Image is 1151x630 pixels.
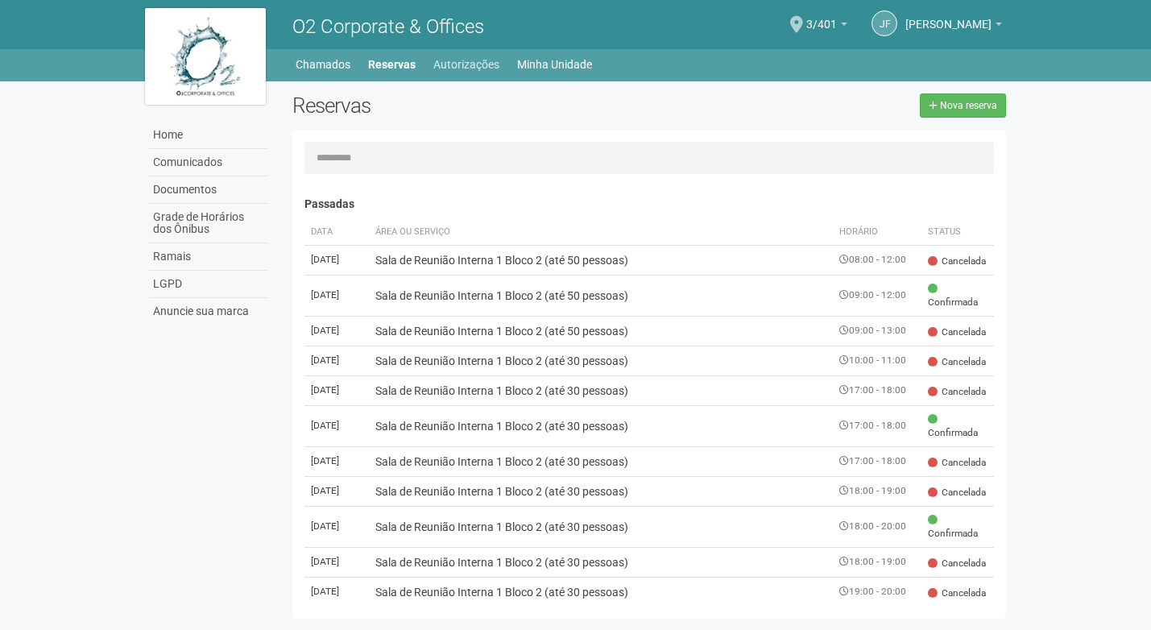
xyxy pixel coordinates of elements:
h2: Reservas [292,93,637,118]
td: Sala de Reunião Interna 1 Bloco 2 (até 50 pessoas) [369,316,834,346]
a: Comunicados [149,149,268,176]
a: Autorizações [433,53,499,76]
td: 18:00 - 19:00 [833,476,921,506]
span: Cancelada [928,557,986,570]
td: Sala de Reunião Interna 1 Bloco 2 (até 30 pessoas) [369,547,834,577]
span: Confirmada [928,282,987,309]
td: Sala de Reunião Interna 1 Bloco 2 (até 30 pessoas) [369,506,834,547]
td: [DATE] [304,316,369,346]
td: [DATE] [304,547,369,577]
th: Horário [833,219,921,246]
a: Nova reserva [920,93,1006,118]
td: Sala de Reunião Interna 1 Bloco 2 (até 30 pessoas) [369,405,834,446]
td: Sala de Reunião Interna 1 Bloco 2 (até 50 pessoas) [369,275,834,316]
span: Cancelada [928,355,986,369]
th: Status [921,219,994,246]
th: Área ou Serviço [369,219,834,246]
span: Jaidete Freitas [905,2,992,31]
td: 18:00 - 20:00 [833,506,921,547]
a: [PERSON_NAME] [905,20,1002,33]
span: 3/401 [806,2,837,31]
a: JF [872,10,897,36]
td: Sala de Reunião Interna 1 Bloco 2 (até 30 pessoas) [369,346,834,375]
td: [DATE] [304,245,369,275]
td: 17:00 - 18:00 [833,405,921,446]
td: [DATE] [304,405,369,446]
td: [DATE] [304,577,369,607]
td: [DATE] [304,506,369,547]
td: [DATE] [304,275,369,316]
a: 3/401 [806,20,847,33]
h4: Passadas [304,198,995,210]
span: Cancelada [928,255,986,268]
td: 10:00 - 11:00 [833,346,921,375]
td: [DATE] [304,476,369,506]
td: Sala de Reunião Interna 1 Bloco 2 (até 30 pessoas) [369,446,834,476]
td: 09:00 - 12:00 [833,275,921,316]
span: Cancelada [928,456,986,470]
span: Confirmada [928,513,987,541]
span: Cancelada [928,586,986,600]
td: 19:00 - 20:00 [833,577,921,607]
a: Home [149,122,268,149]
td: 08:00 - 12:00 [833,245,921,275]
td: Sala de Reunião Interna 1 Bloco 2 (até 30 pessoas) [369,375,834,405]
span: O2 Corporate & Offices [292,15,484,38]
span: Cancelada [928,486,986,499]
span: Cancelada [928,325,986,339]
a: Grade de Horários dos Ônibus [149,204,268,243]
img: logo.jpg [145,8,266,105]
td: [DATE] [304,346,369,375]
td: [DATE] [304,446,369,476]
th: Data [304,219,369,246]
a: LGPD [149,271,268,298]
span: Confirmada [928,412,987,440]
a: Minha Unidade [517,53,592,76]
td: [DATE] [304,375,369,405]
td: Sala de Reunião Interna 1 Bloco 2 (até 50 pessoas) [369,245,834,275]
span: Cancelada [928,385,986,399]
td: 18:00 - 19:00 [833,547,921,577]
td: 09:00 - 13:00 [833,316,921,346]
span: Nova reserva [940,100,997,111]
td: Sala de Reunião Interna 1 Bloco 2 (até 30 pessoas) [369,476,834,506]
td: 17:00 - 18:00 [833,446,921,476]
a: Ramais [149,243,268,271]
a: Anuncie sua marca [149,298,268,325]
td: Sala de Reunião Interna 1 Bloco 2 (até 30 pessoas) [369,577,834,607]
a: Reservas [368,53,416,76]
a: Documentos [149,176,268,204]
td: 17:00 - 18:00 [833,375,921,405]
a: Chamados [296,53,350,76]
